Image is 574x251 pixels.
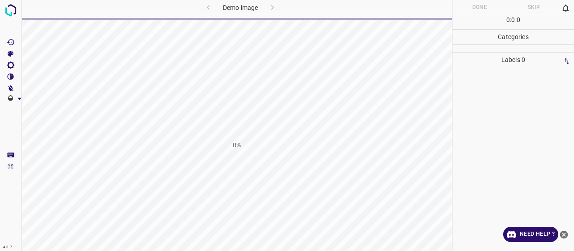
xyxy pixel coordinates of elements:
div: 4.3.7 [1,244,14,251]
p: 0 [511,15,515,25]
p: Categories [452,30,574,44]
button: close-help [558,227,570,242]
p: 0 [506,15,510,25]
img: logo [3,2,19,18]
a: Need Help ? [503,227,558,242]
div: : : [506,15,520,29]
p: Labels 0 [455,53,571,67]
h1: 0% [233,141,241,150]
h6: Demo image [223,2,258,15]
p: 0 [517,15,520,25]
